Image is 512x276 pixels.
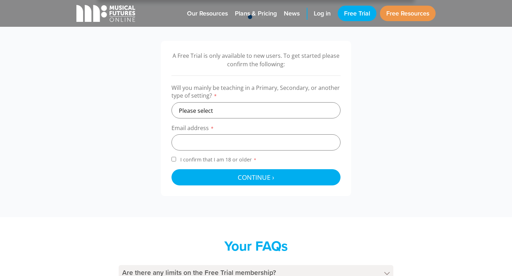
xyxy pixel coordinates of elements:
span: Our Resources [187,10,228,18]
span: Log in [314,10,331,18]
span: I confirm that I am 18 or older [179,156,258,163]
a: Free Trial [338,6,376,21]
p: A Free Trial is only available to new users. To get started please confirm the following: [171,51,341,68]
a: Free Resources [380,6,436,21]
h2: Your FAQs [119,238,393,254]
span: Plans & Pricing [235,10,277,18]
label: Will you mainly be teaching in a Primary, Secondary, or another type of setting? [171,84,341,102]
button: Continue › [171,169,341,185]
span: Continue › [238,173,274,182]
label: Email address [171,124,341,134]
input: I confirm that I am 18 or older* [171,157,176,161]
span: News [284,10,300,18]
